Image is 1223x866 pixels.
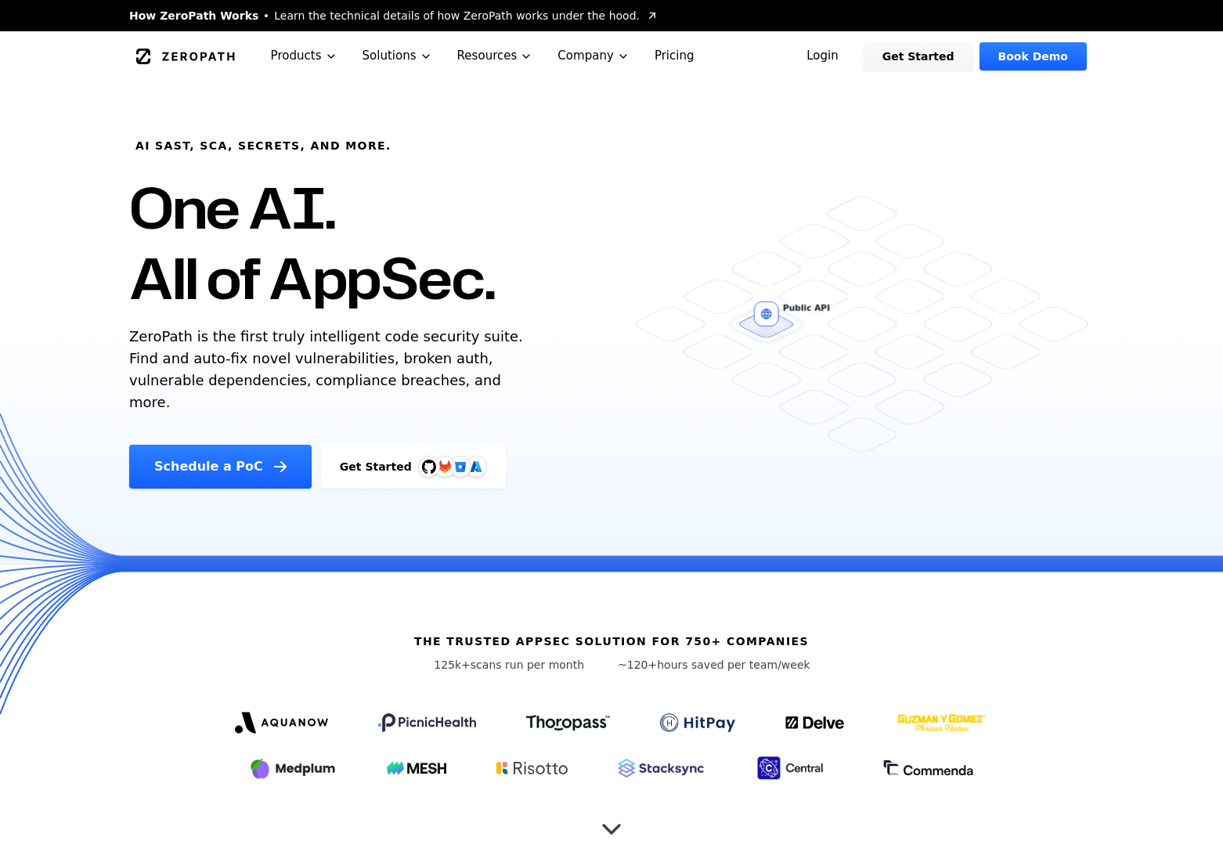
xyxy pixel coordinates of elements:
button: Products [258,31,350,81]
a: Get StartedGitHubGitLabAzure [321,445,506,489]
a: Login [788,42,857,70]
img: Mesh [387,762,446,774]
h6: AI SAST, SCA, Secrets, and more. [135,138,391,153]
h1: One AI. All of AppSec. [129,172,495,313]
svg: Bitbucket [452,458,469,475]
img: GitLab [429,451,460,482]
a: Book Demo [979,42,1087,70]
a: How ZeroPath WorksLearn the technical details of how ZeroPath works under the hood. [129,8,658,23]
p: scans run per month [413,657,605,673]
nav: Global [110,31,1113,81]
a: Schedule a PoC [129,445,312,489]
img: GYG [896,704,988,742]
span: How ZeroPath Works [129,8,258,23]
button: Solutions [350,31,445,81]
p: ZeroPath is the first truly intelligent code security suite. Find and auto-fix novel vulnerabilit... [129,326,530,413]
p: hours saved per team/week [618,657,810,673]
a: Get Started [864,42,973,70]
h6: The trusted AppSec solution for 750+ companies [414,633,809,649]
img: Azure [470,460,482,473]
img: GitHub [422,460,436,474]
button: Scroll to next section [596,806,627,837]
img: Central [754,754,832,782]
img: Stacksync [618,759,704,778]
span: Learn the technical details of how ZeroPath works under the hood. [274,8,640,23]
a: Pricing [642,31,707,81]
span: ~120+ [618,659,657,671]
img: Thoropass [526,715,610,731]
button: Resources [445,31,546,81]
button: Company [545,31,642,81]
img: Medplum [249,756,337,781]
span: 125k+ [434,659,471,671]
